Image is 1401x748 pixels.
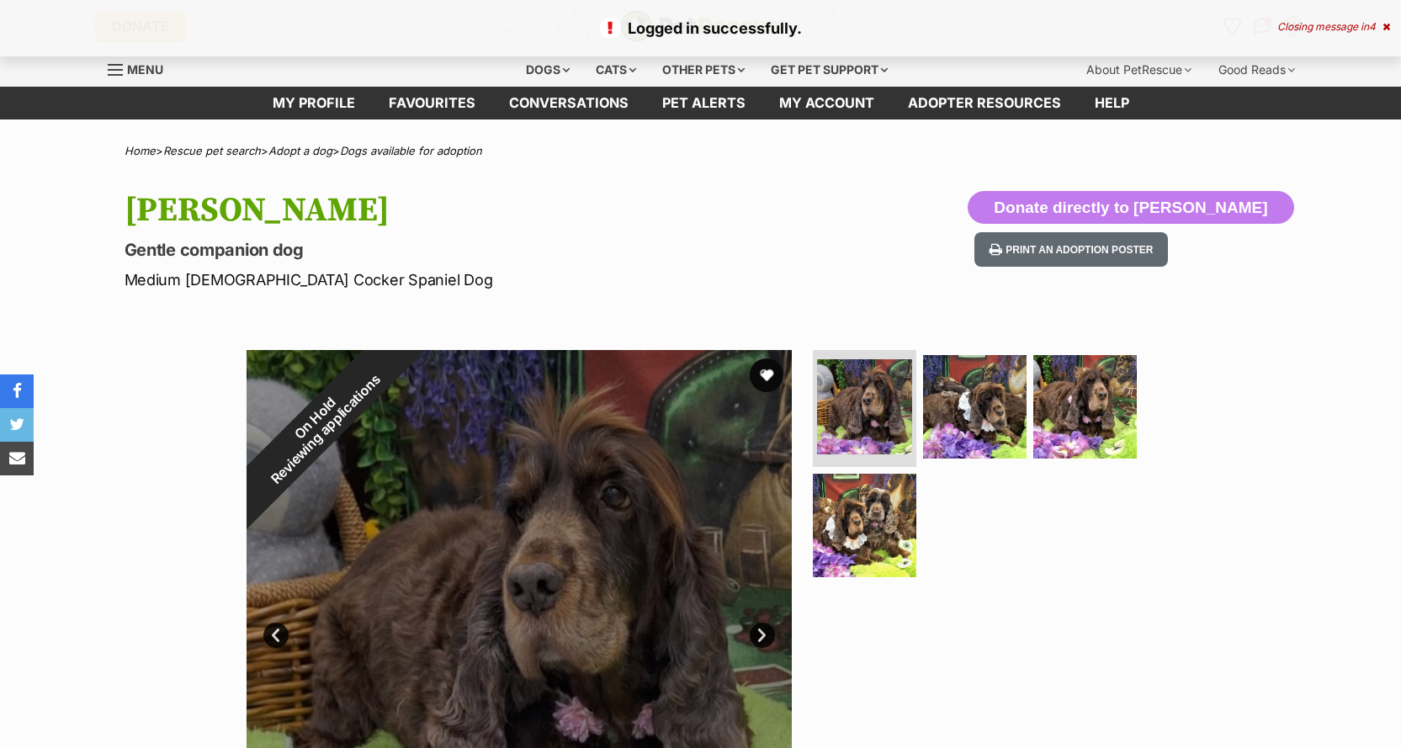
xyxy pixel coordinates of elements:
span: 4 [1369,20,1376,33]
div: Dogs [514,53,581,87]
img: Photo of Ellie [1033,355,1137,459]
a: Rescue pet search [163,144,261,157]
h1: [PERSON_NAME] [125,191,836,230]
a: Pet alerts [645,87,762,119]
div: On Hold [199,303,440,544]
button: Print an adoption poster [974,232,1168,267]
div: Other pets [650,53,756,87]
div: Cats [584,53,648,87]
a: Home [125,144,156,157]
a: Adopt a dog [268,144,332,157]
a: conversations [492,87,645,119]
a: Next [750,623,775,648]
span: Reviewing applications [268,371,383,486]
a: Prev [263,623,289,648]
a: My account [762,87,891,119]
img: Photo of Ellie [813,474,916,577]
div: Get pet support [759,53,900,87]
div: > > > [82,145,1319,157]
p: Logged in successfully. [17,17,1384,40]
a: My profile [256,87,372,119]
a: Favourites [372,87,492,119]
p: Gentle companion dog [125,238,836,262]
button: favourite [750,358,783,392]
img: Photo of Ellie [923,355,1027,459]
button: Donate directly to [PERSON_NAME] [968,191,1293,225]
div: Closing message in [1277,21,1390,33]
img: Photo of Ellie [817,359,912,454]
a: Dogs available for adoption [340,144,482,157]
span: Menu [127,62,163,77]
div: About PetRescue [1075,53,1203,87]
a: Adopter resources [891,87,1078,119]
a: Menu [108,53,175,83]
p: Medium [DEMOGRAPHIC_DATA] Cocker Spaniel Dog [125,268,836,291]
div: Good Reads [1207,53,1307,87]
a: Help [1078,87,1146,119]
